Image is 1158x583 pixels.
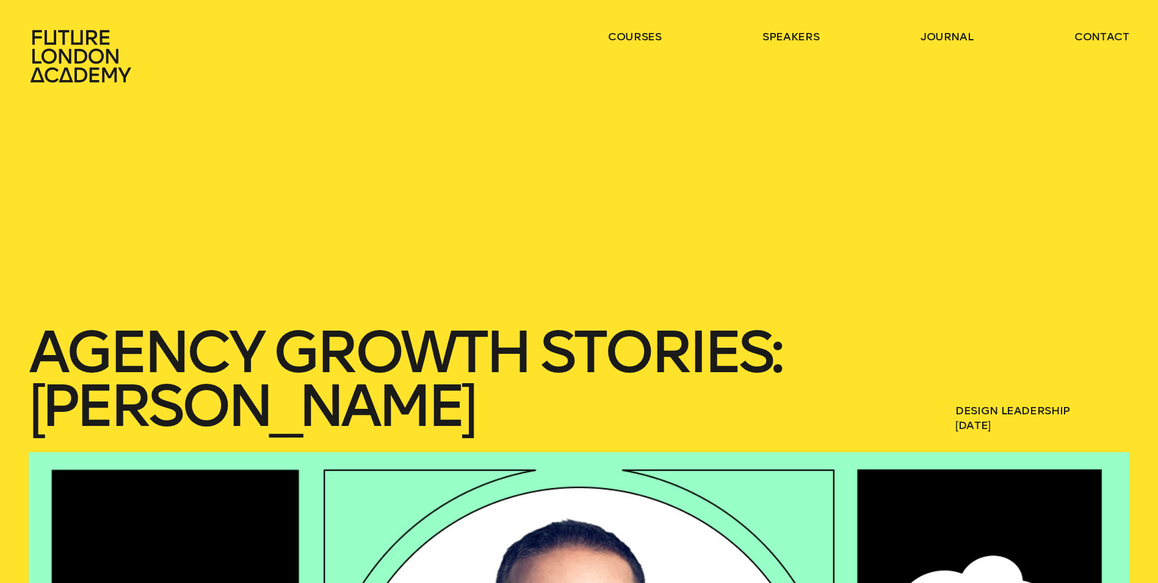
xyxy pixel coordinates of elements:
[921,29,974,44] a: journal
[1074,29,1129,44] a: contact
[608,29,662,44] a: courses
[762,29,819,44] a: speakers
[955,404,1070,417] a: Design Leadership
[955,418,1129,433] span: [DATE]
[29,325,839,433] h1: Agency Growth Stories: [PERSON_NAME]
